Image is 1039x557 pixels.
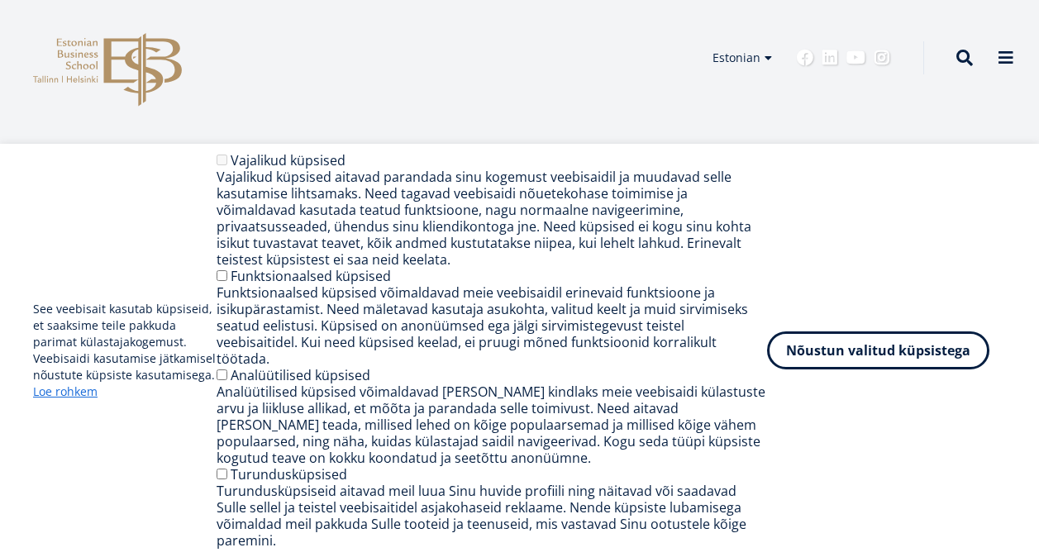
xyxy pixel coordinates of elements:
[217,383,768,466] div: Analüütilised küpsised võimaldavad [PERSON_NAME] kindlaks meie veebisaidi külastuste arvu ja liik...
[231,151,346,169] label: Vajalikud küpsised
[191,140,229,157] a: Uudised
[822,50,838,66] a: Linkedin
[217,483,768,549] div: Turundusküpsiseid aitavad meil luua Sinu huvide profiili ning näitavad või saadavad Sulle sellel ...
[231,267,391,285] label: Funktsionaalsed küpsised
[140,140,174,157] a: Avaleht
[231,366,370,384] label: Analüütilised küpsised
[846,50,865,66] a: Youtube
[874,50,890,66] a: Instagram
[797,50,813,66] a: Facebook
[231,465,347,483] label: Turundusküpsised
[217,284,768,367] div: Funktsionaalsed küpsised võimaldavad meie veebisaidil erinevaid funktsioone ja isikupärastamist. ...
[33,301,217,400] p: See veebisait kasutab küpsiseid, et saaksime teile pakkuda parimat külastajakogemust. Veebisaidi ...
[767,331,989,369] button: Nõustun valitud küpsistega
[217,169,768,268] div: Vajalikud küpsised aitavad parandada sinu kogemust veebisaidil ja muudavad selle kasutamise lihts...
[33,383,98,400] a: Loe rohkem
